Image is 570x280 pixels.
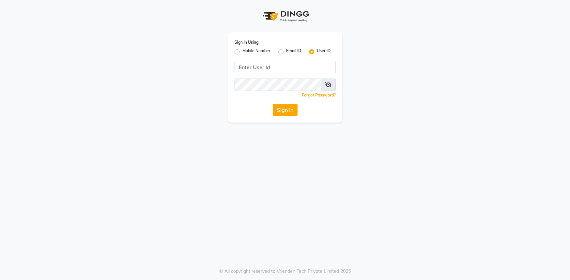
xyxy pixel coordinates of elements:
input: Username [235,79,321,91]
label: User ID [317,48,331,56]
label: Sign In Using: [235,39,259,45]
label: Mobile Number [242,48,270,56]
label: Email ID [286,48,301,56]
input: Username [235,61,336,73]
button: Sign In [273,104,298,116]
img: logo1.svg [259,7,311,26]
a: Forgot Password? [302,93,336,97]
